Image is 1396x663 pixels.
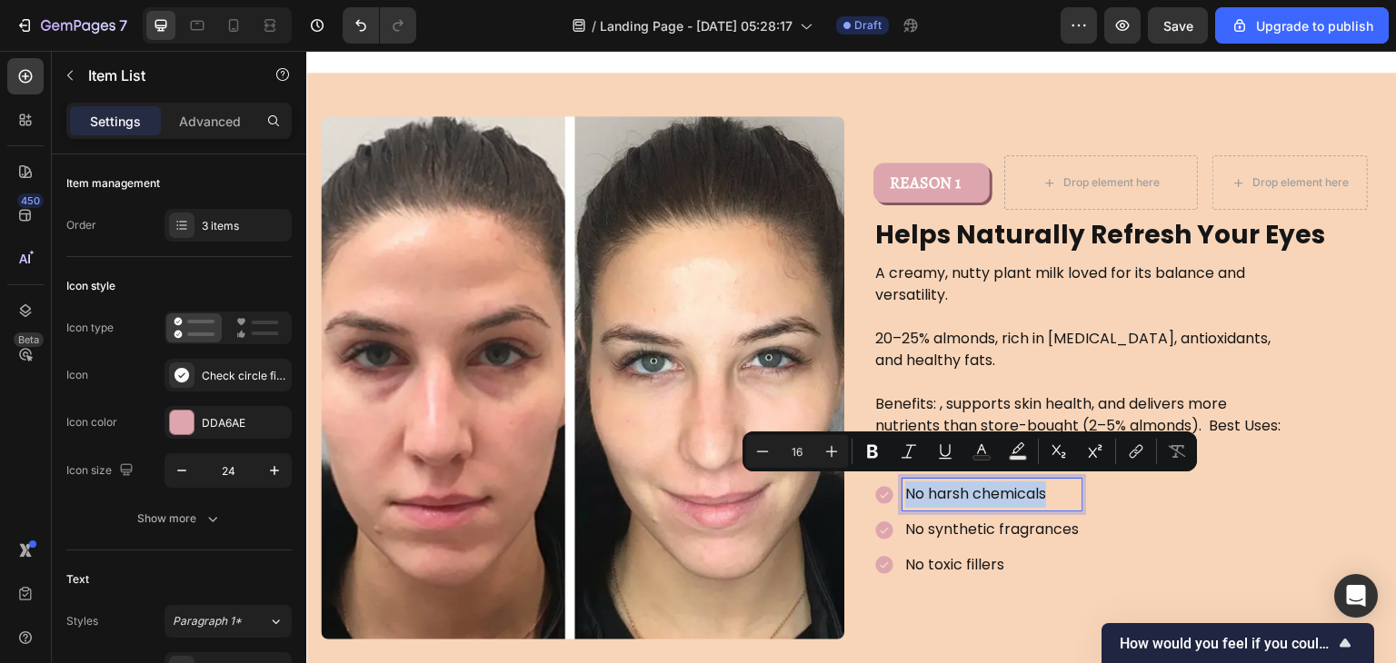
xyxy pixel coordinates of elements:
[66,502,292,535] button: Show more
[596,499,775,530] div: Rich Text Editor. Editing area: main
[596,463,775,495] div: Rich Text Editor. Editing area: main
[1334,574,1378,618] div: Open Intercom Messenger
[66,613,98,629] div: Styles
[576,121,663,143] p: REASON 1
[66,278,115,294] div: Icon style
[1148,7,1208,44] button: Save
[66,571,89,588] div: Text
[179,112,241,131] p: Advanced
[343,7,416,44] div: Undo/Redo
[599,430,773,457] p: No harsh chemicals
[66,217,96,233] div: Order
[119,15,127,36] p: 7
[1231,16,1373,35] div: Upgrade to publish
[1215,7,1389,44] button: Upgrade to publish
[567,166,1062,203] h2: Helps Naturally Refresh Your Eyes
[743,431,1197,471] div: Editor contextual toolbar
[758,124,854,139] div: Drop element here
[854,17,882,34] span: Draft
[14,332,44,347] div: Beta
[569,342,985,408] p: Benefits: , supports skin health, and delivers more nutrients than store-bought (2–5% almonds). B...
[592,16,596,35] span: /
[66,175,160,192] div: Item management
[1163,18,1193,34] span: Save
[66,459,137,483] div: Icon size
[947,124,1043,139] div: Drop element here
[90,112,141,131] p: Settings
[137,510,222,528] div: Show more
[202,415,287,431] div: DDA6AE
[66,320,114,336] div: Icon type
[596,428,775,460] div: Rich Text Editor. Editing area: main
[202,218,287,234] div: 3 items
[173,613,242,629] span: Paragraph 1*
[306,51,1396,663] iframe: Design area
[569,212,985,255] p: A creamy, nutty plant milk loved for its balance and versatility.
[66,367,88,383] div: Icon
[7,7,135,44] button: 7
[569,277,985,321] p: 20–25% almonds, rich in [MEDICAL_DATA], antioxidants, and healthy fats.
[567,210,987,410] div: Rich Text Editor. Editing area: main
[66,414,117,430] div: Icon color
[17,193,44,208] div: 450
[1120,635,1334,652] span: How would you feel if you could no longer use GemPages?
[88,64,243,86] p: Item List
[165,605,292,638] button: Paragraph 1*
[599,466,773,492] p: No synthetic fragrances
[600,16,793,35] span: Landing Page - [DATE] 05:28:17
[599,501,773,528] p: No toxic fillers
[202,368,287,384] div: Check circle filled
[1120,632,1356,654] button: Show survey - How would you feel if you could no longer use GemPages?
